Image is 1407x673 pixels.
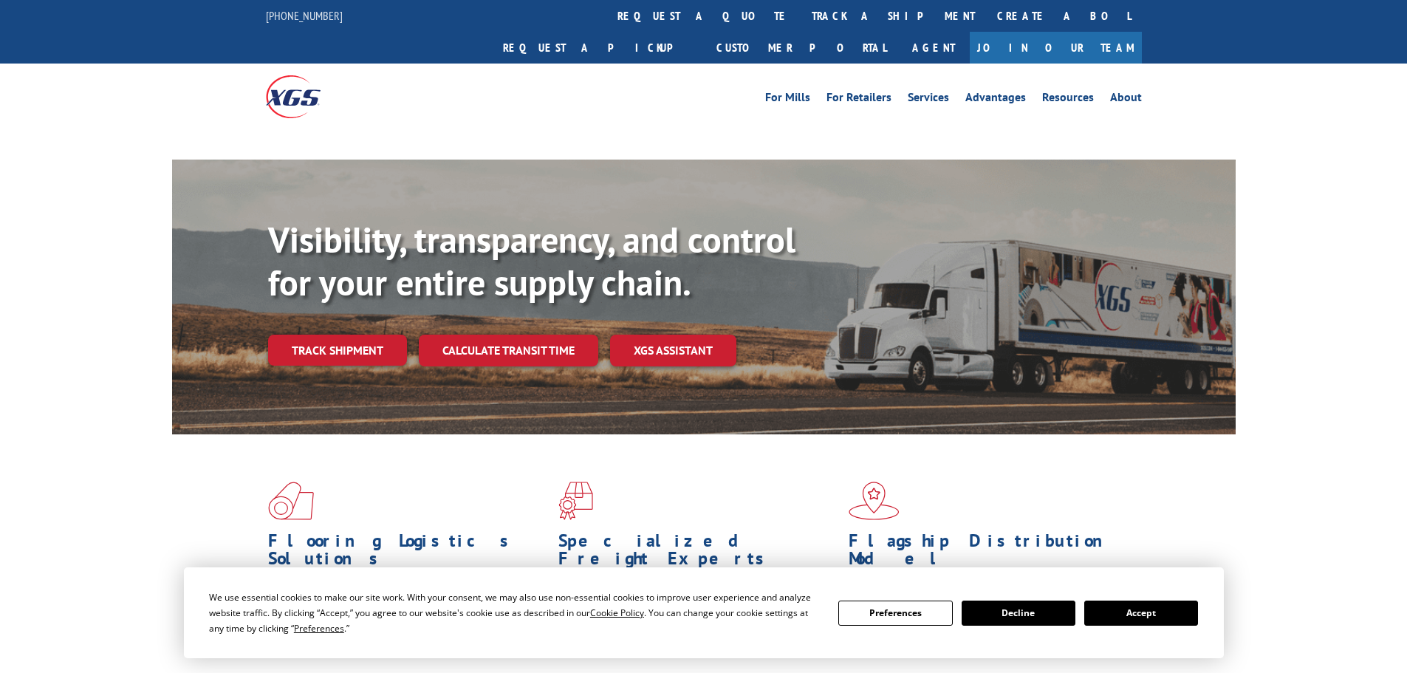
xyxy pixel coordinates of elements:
[965,92,1026,108] a: Advantages
[1110,92,1142,108] a: About
[970,32,1142,64] a: Join Our Team
[266,8,343,23] a: [PHONE_NUMBER]
[590,607,644,619] span: Cookie Policy
[897,32,970,64] a: Agent
[1084,601,1198,626] button: Accept
[705,32,897,64] a: Customer Portal
[826,92,891,108] a: For Retailers
[558,532,838,575] h1: Specialized Freight Experts
[209,590,821,636] div: We use essential cookies to make our site work. With your consent, we may also use non-essential ...
[268,216,795,305] b: Visibility, transparency, and control for your entire supply chain.
[268,482,314,520] img: xgs-icon-total-supply-chain-intelligence-red
[492,32,705,64] a: Request a pickup
[419,335,598,366] a: Calculate transit time
[849,482,900,520] img: xgs-icon-flagship-distribution-model-red
[558,482,593,520] img: xgs-icon-focused-on-flooring-red
[184,567,1224,658] div: Cookie Consent Prompt
[268,532,547,575] h1: Flooring Logistics Solutions
[765,92,810,108] a: For Mills
[610,335,736,366] a: XGS ASSISTANT
[294,622,344,635] span: Preferences
[908,92,949,108] a: Services
[849,532,1128,575] h1: Flagship Distribution Model
[1042,92,1094,108] a: Resources
[962,601,1075,626] button: Decline
[268,335,407,366] a: Track shipment
[838,601,952,626] button: Preferences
